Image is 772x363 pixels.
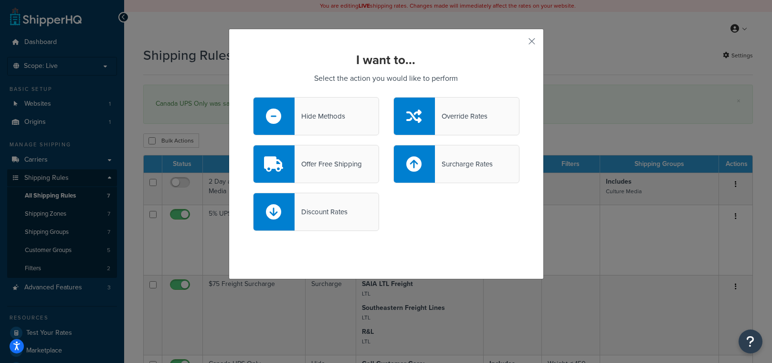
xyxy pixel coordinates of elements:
div: Hide Methods [295,110,345,123]
div: Override Rates [435,110,487,123]
strong: I want to... [357,51,416,69]
button: Open Resource Center [739,330,762,353]
div: Discount Rates [295,205,348,219]
div: Offer Free Shipping [295,157,362,171]
div: Surcharge Rates [435,157,493,171]
p: Select the action you would like to perform [253,72,519,85]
